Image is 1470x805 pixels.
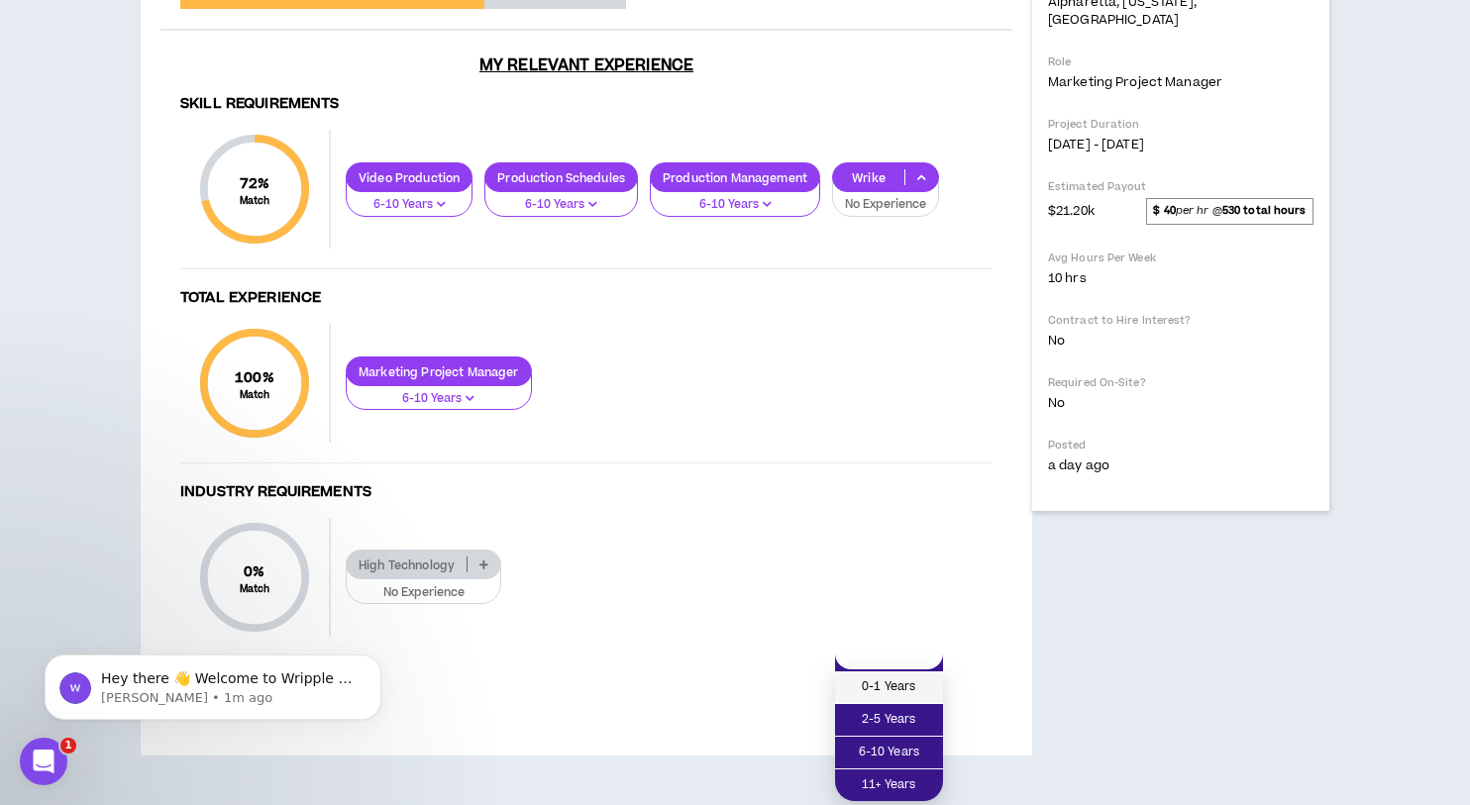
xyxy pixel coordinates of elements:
iframe: Intercom live chat [20,738,67,785]
p: No [1048,332,1313,350]
p: Project Duration [1048,117,1313,132]
p: Production Management [651,170,819,185]
h4: Industry Requirements [180,483,993,502]
p: Contract to Hire Interest? [1048,313,1313,328]
p: 6-10 Years [359,196,460,214]
button: 6-10 Years [650,179,820,217]
button: No Experience [346,567,501,605]
span: 6-10 Years [847,742,931,763]
span: Marketing Project Manager [1048,73,1222,91]
button: No Experience [832,179,939,217]
span: 1 [60,738,76,754]
p: Role [1048,54,1313,69]
p: Marketing Project Manager [347,364,531,379]
h3: My Relevant Experience [160,55,1012,75]
span: per hr @ [1146,198,1313,224]
p: Production Schedules [485,170,637,185]
p: Required On-Site? [1048,375,1313,390]
p: Wrike [833,170,904,185]
span: 2-5 Years [847,709,931,731]
button: 6-10 Years [346,179,472,217]
span: 100 % [235,367,274,388]
button: 6-10 Years [484,179,638,217]
span: $21.20k [1048,199,1095,223]
small: Match [235,388,274,402]
span: 72 % [240,173,270,194]
h4: Skill Requirements [180,95,993,114]
iframe: Intercom notifications message [15,613,411,752]
p: 6-10 Years [359,390,519,408]
p: 6-10 Years [497,196,625,214]
h4: Total Experience [180,289,993,308]
p: No Experience [359,584,488,602]
span: 0 % [240,561,270,582]
p: No [1048,394,1313,412]
small: Match [240,194,270,208]
strong: $ 40 [1153,203,1175,218]
p: 10 hrs [1048,269,1313,287]
p: a day ago [1048,456,1313,474]
p: 6-10 Years [663,196,807,214]
p: Posted [1048,438,1313,453]
span: 11+ Years [847,774,931,796]
p: No Experience [845,196,926,214]
p: Estimated Payout [1048,179,1313,194]
small: Match [240,582,270,596]
p: [DATE] - [DATE] [1048,136,1313,153]
p: Avg Hours Per Week [1048,251,1313,265]
strong: 530 total hours [1222,203,1307,218]
button: 6-10 Years [346,373,532,411]
span: 0-1 Years [847,676,931,698]
p: High Technology [347,557,467,572]
p: Video Production [347,170,472,185]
